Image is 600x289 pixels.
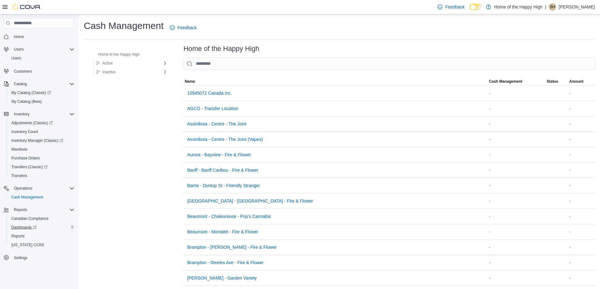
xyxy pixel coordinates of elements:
[187,167,258,173] span: Banff - Banff Caribou - Fire & Flower
[183,78,488,85] button: Name
[11,67,74,75] span: Customers
[11,80,29,88] button: Catalog
[185,241,279,253] button: Brampton - [PERSON_NAME] - Fire & Flower
[84,19,163,32] h1: Cash Management
[568,182,595,189] div: -
[11,46,74,53] span: Users
[549,3,556,11] div: Spencer Harrison
[1,32,77,41] button: Home
[488,120,545,128] div: -
[187,259,264,266] span: Brampton - Steeles Ave - Fire & Flower
[9,193,46,201] a: Cash Management
[488,166,545,174] div: -
[547,79,558,84] span: Status
[9,128,41,136] a: Inventory Count
[488,197,545,205] div: -
[13,4,41,10] img: Cova
[11,120,53,125] span: Adjustments (Classic)
[6,193,77,202] button: Cash Management
[435,1,467,13] a: Feedback
[9,137,66,144] a: Inventory Manager (Classic)
[11,147,27,152] span: Manifests
[185,179,262,192] button: Barrie - Dunlop St - Friendly Stranger
[11,206,30,214] button: Reports
[11,110,32,118] button: Inventory
[185,79,195,84] span: Name
[185,210,273,223] button: Beaumont - Chaleureuse - Pop's Cannabis
[11,254,30,262] a: Settings
[185,102,241,115] button: AGCO - Transfer Location
[9,119,55,127] a: Adjustments (Classic)
[14,69,32,74] span: Customers
[11,156,40,161] span: Purchase Orders
[11,138,63,143] span: Inventory Manager (Classic)
[14,47,24,52] span: Users
[568,136,595,143] div: -
[559,3,595,11] p: [PERSON_NAME]
[550,3,555,11] span: SH
[1,184,77,193] button: Operations
[6,171,77,180] button: Transfers
[9,137,74,144] span: Inventory Manager (Classic)
[11,206,74,214] span: Reports
[9,154,43,162] a: Purchase Orders
[568,151,595,158] div: -
[14,112,29,117] span: Inventory
[9,172,74,180] span: Transfers
[1,66,77,75] button: Customers
[187,121,246,127] span: Assiniboia - Centre - The Joint
[445,4,464,10] span: Feedback
[568,243,595,251] div: -
[11,33,26,41] a: Home
[6,136,77,145] a: Inventory Manager (Classic)
[494,3,542,11] p: Home of the Happy High
[9,146,74,153] span: Manifests
[568,259,595,266] div: -
[488,151,545,158] div: -
[9,154,74,162] span: Purchase Orders
[1,253,77,262] button: Settings
[6,127,77,136] button: Inventory Count
[6,232,77,241] button: Reports
[9,232,27,240] a: Reports
[9,98,74,105] span: My Catalog (Beta)
[568,78,595,85] button: Amount
[9,119,74,127] span: Adjustments (Classic)
[569,79,583,84] span: Amount
[9,193,74,201] span: Cash Management
[11,225,37,230] span: Dashboards
[488,182,545,189] div: -
[9,89,54,97] a: My Catalog (Classic)
[11,185,74,192] span: Operations
[6,163,77,171] a: Transfers (Classic)
[6,97,77,106] button: My Catalog (Beta)
[1,80,77,88] button: Catalog
[187,182,260,189] span: Barrie - Dunlop St - Friendly Stranger
[9,54,74,62] span: Users
[98,52,140,57] span: Home of the Happy High
[167,21,199,34] a: Feedback
[568,228,595,236] div: -
[1,205,77,214] button: Reports
[9,224,39,231] a: Dashboards
[9,128,74,136] span: Inventory Count
[489,79,522,84] span: Cash Management
[187,275,257,281] span: [PERSON_NAME] - Garden Variety
[11,173,27,178] span: Transfers
[187,136,263,142] span: Assiniboia - Centre - The Joint (Vapes)
[183,58,595,70] input: This is a search bar. As you type, the results lower in the page will automatically filter.
[187,90,232,96] span: 10945072 Canada Inc.
[6,223,77,232] a: Dashboards
[9,215,74,222] span: Canadian Compliance
[187,213,271,220] span: Beaumont - Chaleureuse - Pop's Cannabis
[187,198,313,204] span: [GEOGRAPHIC_DATA] - [GEOGRAPHIC_DATA] - Fire & Flower
[1,110,77,119] button: Inventory
[9,98,44,105] a: My Catalog (Beta)
[185,225,261,238] button: Beaumont - Montalet - Fire & Flower
[6,214,77,223] button: Canadian Compliance
[9,163,74,171] span: Transfers (Classic)
[185,148,253,161] button: Aurora - Bayview - Fire & Flower
[11,33,74,41] span: Home
[94,59,115,67] button: Active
